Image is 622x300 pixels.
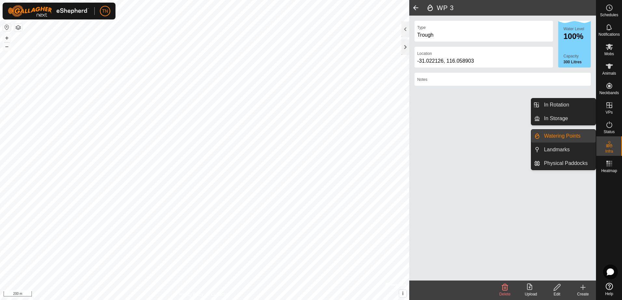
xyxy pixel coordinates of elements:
h2: WP 3 [426,4,596,12]
a: Contact Us [211,292,230,297]
span: Physical Paddocks [544,159,588,167]
div: -31.022126, 116.058903 [417,57,550,65]
label: Capacity [563,53,591,59]
span: Help [605,292,613,296]
li: Watering Points [531,130,596,143]
label: Location [417,51,432,56]
span: Watering Points [544,132,580,140]
span: i [402,291,403,296]
span: Notifications [599,32,620,36]
a: Watering Points [540,130,596,143]
a: In Rotation [540,98,596,111]
label: Notes [417,77,427,82]
span: Infra [605,149,613,153]
a: Physical Paddocks [540,157,596,170]
button: Map Layers [14,24,22,31]
button: + [3,34,11,42]
div: Create [570,291,596,297]
button: Reset Map [3,23,11,31]
a: Help [596,280,622,298]
li: In Rotation [531,98,596,111]
div: Upload [518,291,544,297]
span: In Rotation [544,101,569,109]
span: Delete [499,292,511,296]
span: Mobs [604,52,614,56]
div: Edit [544,291,570,297]
button: i [399,290,406,297]
label: Water Level [563,27,584,31]
a: Landmarks [540,143,596,156]
a: In Storage [540,112,596,125]
span: VPs [605,110,613,114]
li: Landmarks [531,143,596,156]
img: Gallagher Logo [8,5,89,17]
span: Neckbands [599,91,619,95]
span: Animals [602,71,616,75]
span: TN [102,8,108,15]
div: Trough [417,31,550,39]
a: Privacy Policy [179,292,203,297]
div: 100% [563,32,591,40]
span: Heatmap [601,169,617,173]
span: In Storage [544,115,568,122]
label: Type [417,25,426,31]
li: In Storage [531,112,596,125]
span: Landmarks [544,146,570,154]
span: Status [603,130,615,134]
li: Physical Paddocks [531,157,596,170]
button: – [3,43,11,50]
span: Schedules [600,13,618,17]
label: 300 Litres [563,59,591,65]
